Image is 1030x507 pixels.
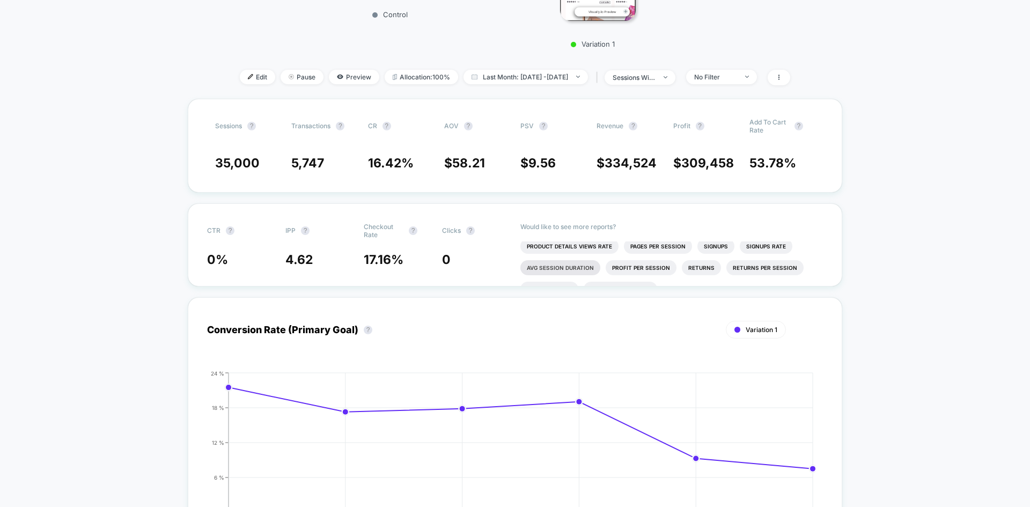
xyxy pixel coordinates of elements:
[696,122,704,130] button: ?
[697,239,734,254] li: Signups
[539,122,548,130] button: ?
[301,226,310,235] button: ?
[214,474,224,480] tspan: 6 %
[673,156,734,171] span: $
[247,122,256,130] button: ?
[336,122,344,130] button: ?
[329,70,379,84] span: Preview
[393,74,397,80] img: rebalance
[212,404,224,410] tspan: 18 %
[597,122,623,130] span: Revenue
[207,252,228,267] span: 0 %
[248,74,253,79] img: edit
[442,252,451,267] span: 0
[673,122,690,130] span: Profit
[285,226,296,234] span: IPP
[442,226,461,234] span: Clicks
[368,156,414,171] span: 16.42 %
[464,70,588,84] span: Last Month: [DATE] - [DATE]
[444,156,485,171] span: $
[285,252,313,267] span: 4.62
[520,156,556,171] span: $
[364,252,403,267] span: 17.16 %
[472,74,477,79] img: calendar
[385,70,458,84] span: Allocation: 100%
[629,122,637,130] button: ?
[746,326,777,334] span: Variation 1
[576,76,580,78] img: end
[520,122,534,130] span: PSV
[664,76,667,78] img: end
[528,156,556,171] span: 9.56
[289,74,294,79] img: end
[605,156,657,171] span: 334,524
[452,156,485,171] span: 58.21
[749,118,789,134] span: Add To Cart Rate
[382,122,391,130] button: ?
[466,226,475,235] button: ?
[364,223,403,239] span: Checkout Rate
[584,282,657,297] li: Subscriptions Rate
[291,122,330,130] span: Transactions
[740,239,792,254] li: Signups Rate
[444,122,459,130] span: AOV
[464,122,473,130] button: ?
[409,226,417,235] button: ?
[520,223,823,231] p: Would like to see more reports?
[606,260,676,275] li: Profit Per Session
[794,122,803,130] button: ?
[215,122,242,130] span: Sessions
[520,260,600,275] li: Avg Session Duration
[215,156,260,171] span: 35,000
[322,10,458,19] p: Control
[682,260,721,275] li: Returns
[624,239,692,254] li: Pages Per Session
[613,74,656,82] div: sessions with impression
[364,326,372,334] button: ?
[694,73,737,81] div: No Filter
[291,156,324,171] span: 5,747
[211,370,224,376] tspan: 24 %
[226,226,234,235] button: ?
[499,40,687,48] p: Variation 1
[212,439,224,445] tspan: 12 %
[207,226,220,234] span: CTR
[281,70,323,84] span: Pause
[240,70,275,84] span: Edit
[597,156,657,171] span: $
[726,260,804,275] li: Returns Per Session
[368,122,377,130] span: CR
[681,156,734,171] span: 309,458
[749,156,796,171] span: 53.78 %
[520,239,619,254] li: Product Details Views Rate
[745,76,749,78] img: end
[520,282,578,297] li: Subscriptions
[593,70,605,85] span: |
